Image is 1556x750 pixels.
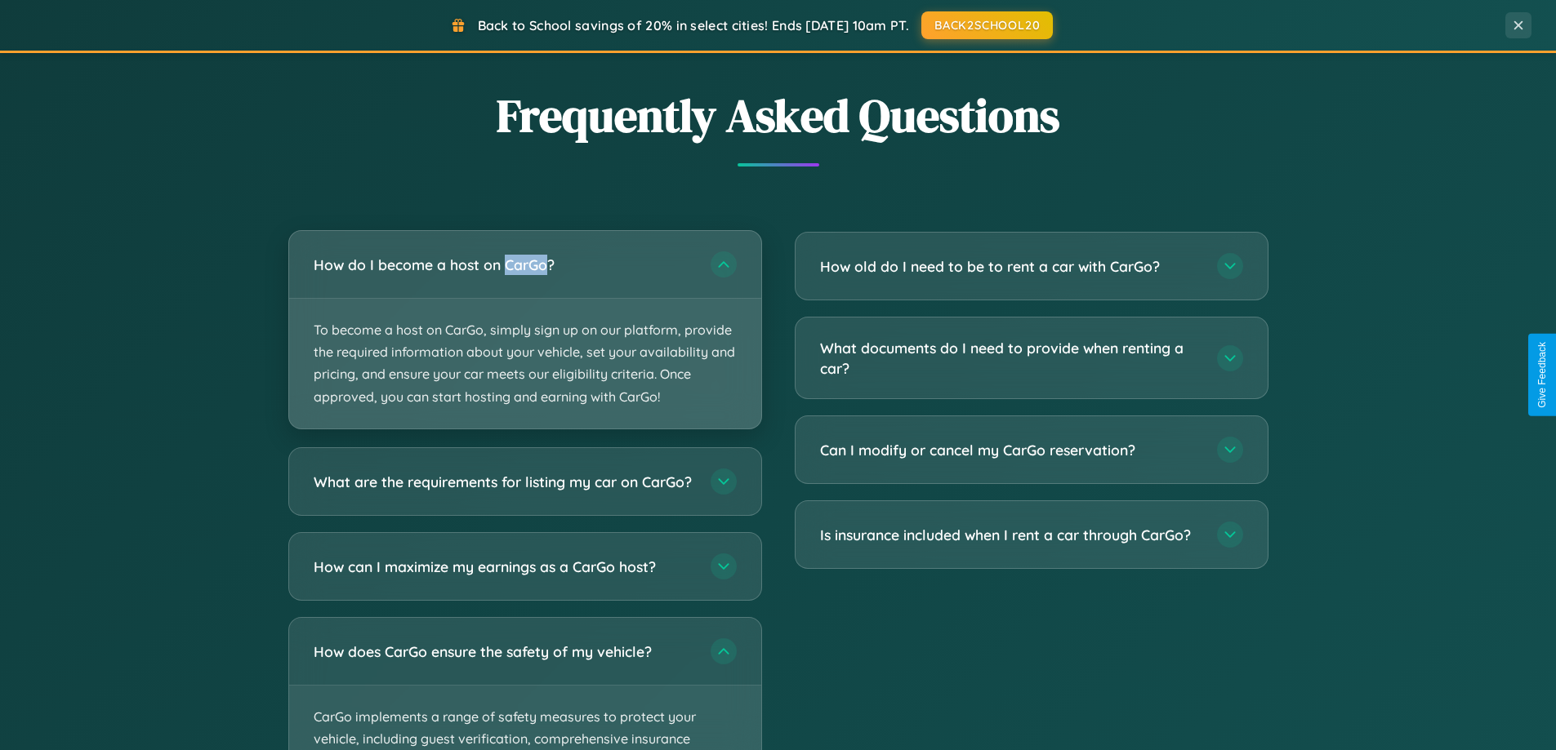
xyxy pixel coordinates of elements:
[289,299,761,428] p: To become a host on CarGo, simply sign up on our platform, provide the required information about...
[1536,342,1548,408] div: Give Feedback
[314,556,694,576] h3: How can I maximize my earnings as a CarGo host?
[921,11,1053,39] button: BACK2SCHOOL20
[820,256,1201,277] h3: How old do I need to be to rent a car with CarGo?
[820,440,1201,460] h3: Can I modify or cancel my CarGo reservation?
[478,17,909,33] span: Back to School savings of 20% in select cities! Ends [DATE] 10am PT.
[314,641,694,661] h3: How does CarGo ensure the safety of my vehicle?
[820,525,1201,545] h3: Is insurance included when I rent a car through CarGo?
[314,255,694,275] h3: How do I become a host on CarGo?
[314,471,694,491] h3: What are the requirements for listing my car on CarGo?
[288,84,1268,147] h2: Frequently Asked Questions
[820,338,1201,378] h3: What documents do I need to provide when renting a car?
